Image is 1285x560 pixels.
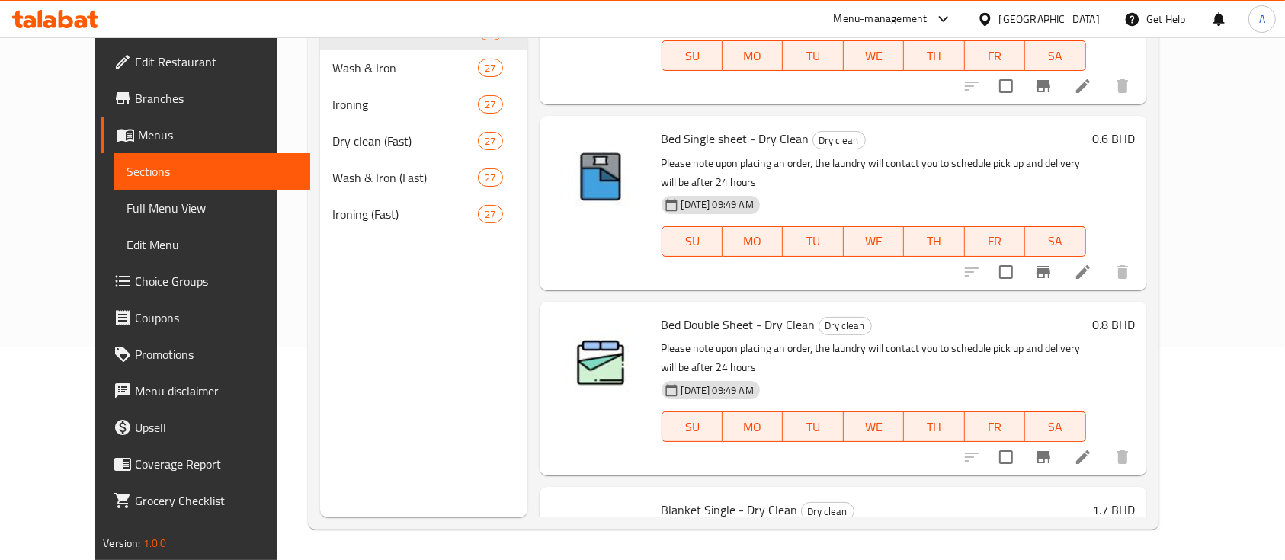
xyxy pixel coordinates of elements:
span: Wash & Iron (Fast) [332,168,478,187]
a: Promotions [101,336,310,373]
span: [DATE] 09:49 AM [675,197,760,212]
span: Select to update [990,70,1022,102]
div: Wash & Iron27 [320,50,527,86]
a: Choice Groups [101,263,310,299]
button: delete [1104,68,1141,104]
span: FR [971,45,1019,67]
span: TU [789,416,837,438]
span: Edit Menu [127,235,298,254]
div: items [478,95,502,114]
button: SU [662,40,723,71]
span: WE [850,45,898,67]
span: Dry clean [813,132,865,149]
button: SU [662,411,723,442]
span: Dry clean [802,503,854,520]
a: Edit Restaurant [101,43,310,80]
a: Coverage Report [101,446,310,482]
span: WE [850,230,898,252]
a: Menu disclaimer [101,373,310,409]
button: FR [965,226,1025,257]
button: WE [844,40,904,71]
span: SA [1031,230,1079,252]
div: items [478,205,502,223]
button: SA [1025,411,1085,442]
p: Please note upon placing an order, the laundry will contact you to schedule pick up and delivery ... [662,339,1086,377]
a: Sections [114,153,310,190]
div: Dry clean (Fast)27 [320,123,527,159]
button: Branch-specific-item [1025,439,1062,475]
a: Full Menu View [114,190,310,226]
div: Ironing (Fast)27 [320,196,527,232]
a: Branches [101,80,310,117]
span: MO [729,230,777,252]
button: MO [723,226,783,257]
h6: 0.6 BHD [1092,128,1135,149]
span: Choice Groups [135,272,298,290]
div: Menu-management [834,10,928,28]
div: Wash & Iron (Fast)27 [320,159,527,196]
span: SU [668,416,716,438]
span: TU [789,45,837,67]
span: Full Menu View [127,199,298,217]
span: Menu disclaimer [135,382,298,400]
span: 1.0.0 [143,533,167,553]
span: 27 [479,98,502,112]
span: Dry clean [819,317,871,334]
span: Promotions [135,345,298,363]
span: WE [850,416,898,438]
span: 27 [479,134,502,149]
button: WE [844,226,904,257]
span: Menus [138,126,298,144]
p: Please note upon placing an order, the laundry will contact you to schedule pick up and delivery ... [662,154,1086,192]
span: Bed Single sheet - Dry Clean [662,127,809,150]
span: SA [1031,416,1079,438]
span: 27 [479,207,502,222]
span: Blanket Single - Dry Clean [662,498,798,521]
h6: 1.7 BHD [1092,499,1135,520]
span: 27 [479,61,502,75]
a: Upsell [101,409,310,446]
span: TU [789,230,837,252]
span: SA [1031,45,1079,67]
span: 27 [479,171,502,185]
span: Select to update [990,441,1022,473]
span: FR [971,230,1019,252]
span: Dry clean (Fast) [332,132,478,150]
span: SU [668,230,716,252]
button: FR [965,40,1025,71]
div: Ironing27 [320,86,527,123]
span: Ironing (Fast) [332,205,478,223]
span: Coverage Report [135,455,298,473]
button: TH [904,40,964,71]
span: Wash & Iron [332,59,478,77]
span: Sections [127,162,298,181]
div: Dry clean [801,502,854,520]
button: MO [723,40,783,71]
img: Bed Single sheet - Dry Clean [552,128,649,226]
a: Edit Menu [114,226,310,263]
button: Branch-specific-item [1025,254,1062,290]
a: Coupons [101,299,310,336]
span: Select to update [990,256,1022,288]
a: Edit menu item [1074,77,1092,95]
button: SU [662,226,723,257]
button: TU [783,226,843,257]
span: FR [971,416,1019,438]
div: [GEOGRAPHIC_DATA] [999,11,1100,27]
a: Edit menu item [1074,263,1092,281]
button: TU [783,40,843,71]
button: TU [783,411,843,442]
img: Bed Double Sheet - Dry Clean [552,314,649,411]
span: Bed Double Sheet - Dry Clean [662,313,816,336]
a: Grocery Checklist [101,482,310,519]
span: TH [910,230,958,252]
div: Dry clean [819,317,872,335]
h6: 0.8 BHD [1092,314,1135,335]
span: MO [729,45,777,67]
button: TH [904,226,964,257]
button: delete [1104,439,1141,475]
span: Upsell [135,418,298,437]
button: WE [844,411,904,442]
